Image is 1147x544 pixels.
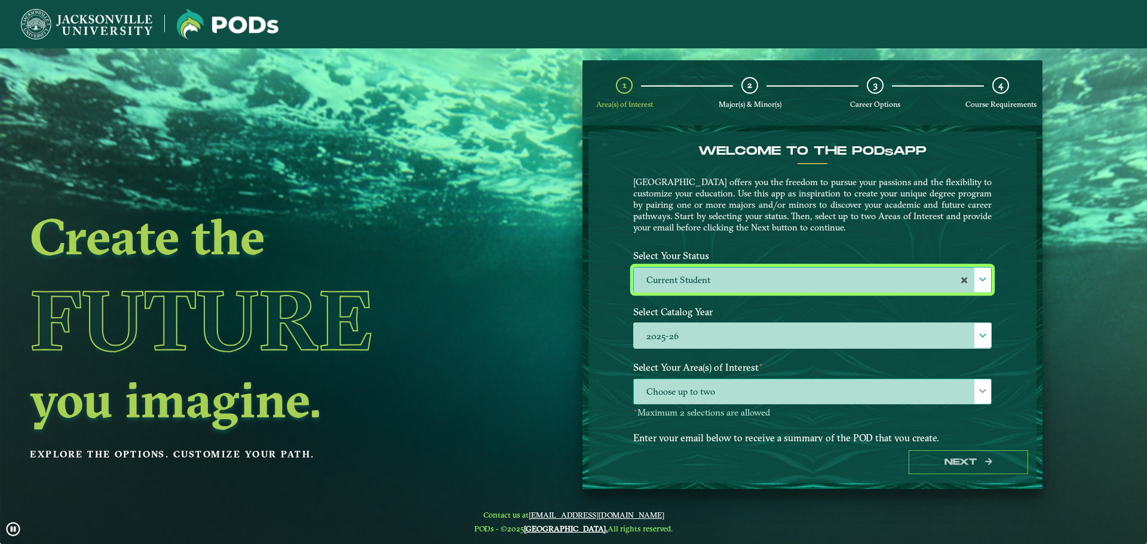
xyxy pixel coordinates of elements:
[624,245,1001,267] label: Select Your Status
[474,524,673,533] span: PODs - ©2025 All rights reserved.
[965,100,1036,109] span: Course Requirements
[634,379,991,405] span: Choose up to two
[634,268,991,293] label: Current Student
[633,407,992,419] p: Maximum 2 selections are allowed
[596,100,653,109] span: Area(s) of Interest
[529,510,664,520] a: [EMAIL_ADDRESS][DOMAIN_NAME]
[885,147,893,158] sub: s
[633,406,637,414] sup: ⋆
[30,266,486,374] h1: Future
[624,427,1001,449] label: Enter your email below to receive a summary of the POD that you create.
[524,524,608,533] a: [GEOGRAPHIC_DATA].
[177,9,278,39] img: Jacksonville University logo
[873,79,878,91] span: 3
[719,100,781,109] span: Major(s) & Minor(s)
[633,176,992,233] p: [GEOGRAPHIC_DATA] offers you the freedom to pursue your passions and the flexibility to customize...
[747,79,752,91] span: 2
[624,356,1001,379] label: Select Your Area(s) of Interest
[30,445,486,463] p: Explore the options. Customize your path.
[634,323,991,349] label: 2025-26
[624,301,1001,323] label: Select Catalog Year
[759,360,763,369] sup: ⋆
[21,9,152,39] img: Jacksonville University logo
[909,450,1028,475] button: Next
[850,100,900,109] span: Career Options
[998,79,1003,91] span: 4
[30,211,486,262] h2: Create the
[474,510,673,520] span: Contact us at
[622,79,627,91] span: 1
[633,144,992,158] h4: Welcome to the POD app
[30,374,486,425] h2: you imagine.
